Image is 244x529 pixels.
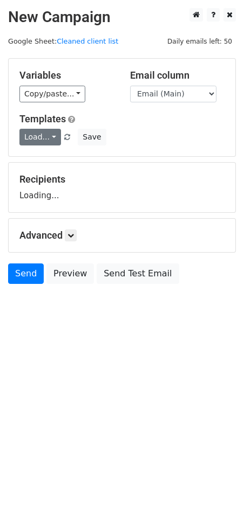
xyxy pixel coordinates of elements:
[46,263,94,284] a: Preview
[164,36,236,47] span: Daily emails left: 50
[78,129,106,145] button: Save
[97,263,179,284] a: Send Test Email
[8,263,44,284] a: Send
[19,86,85,102] a: Copy/paste...
[19,229,225,241] h5: Advanced
[190,477,244,529] iframe: Chat Widget
[19,173,225,201] div: Loading...
[19,173,225,185] h5: Recipients
[130,69,225,81] h5: Email column
[19,129,61,145] a: Load...
[8,8,236,26] h2: New Campaign
[164,37,236,45] a: Daily emails left: 50
[57,37,118,45] a: Cleaned client list
[8,37,118,45] small: Google Sheet:
[19,113,66,124] a: Templates
[19,69,114,81] h5: Variables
